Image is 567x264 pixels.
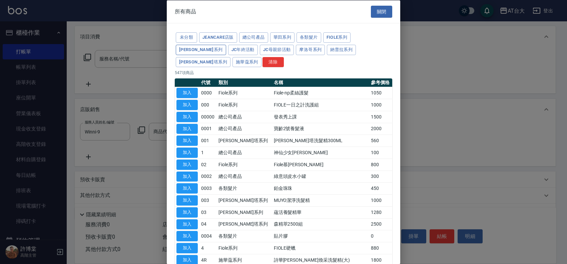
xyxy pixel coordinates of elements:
button: 加入 [176,123,198,134]
td: 0 [369,230,392,242]
button: 加入 [176,171,198,182]
td: 神仙少女[PERSON_NAME] [272,147,369,159]
td: Fiole系列 [217,99,272,111]
button: 加入 [176,231,198,241]
td: 001 [199,135,217,147]
td: Fiole系列 [217,87,272,99]
button: 加入 [176,100,198,110]
button: 加入 [176,243,198,253]
td: 003 [199,194,217,206]
button: 摩洛哥系列 [296,44,325,55]
td: Fiole慕[PERSON_NAME] [272,159,369,171]
td: 300 [369,171,392,183]
td: Fiole系列 [217,159,272,171]
button: JC母親節活動 [260,44,294,55]
td: 800 [369,159,392,171]
td: 0001 [199,123,217,135]
td: 1500 [369,111,392,123]
td: 鉑金珠珠 [272,182,369,194]
td: 04 [199,218,217,230]
button: 加入 [176,183,198,194]
td: 100 [369,147,392,159]
td: 總公司產品 [217,111,272,123]
td: 03 [199,206,217,218]
td: 0002 [199,171,217,183]
button: 加入 [176,88,198,98]
td: 4 [199,242,217,254]
button: 施華蔻系列 [232,57,261,67]
td: [PERSON_NAME]塔系列 [217,135,272,147]
td: 0000 [199,87,217,99]
td: 2000 [369,123,392,135]
td: [PERSON_NAME]塔洗髮精300ML [272,135,369,147]
button: 清除 [262,57,284,67]
td: 總公司產品 [217,123,272,135]
button: 納普拉系列 [327,44,356,55]
button: 加入 [176,195,198,206]
td: 總公司產品 [217,171,272,183]
td: MUYO潔淨洗髮精 [272,194,369,206]
td: 02 [199,159,217,171]
td: 1 [199,147,217,159]
button: JC年終活動 [228,44,258,55]
th: 參考價格 [369,78,392,87]
td: 0004 [199,230,217,242]
button: 華田系列 [270,32,295,43]
th: 代號 [199,78,217,87]
td: 1280 [369,206,392,218]
th: 類別 [217,78,272,87]
th: 名稱 [272,78,369,87]
button: [PERSON_NAME]系列 [176,44,226,55]
button: 加入 [176,111,198,122]
td: 000 [199,99,217,111]
button: 加入 [176,148,198,158]
td: [PERSON_NAME]系列 [217,206,272,218]
td: 450 [369,182,392,194]
td: 發表秀上課 [272,111,369,123]
td: 蘊活養髮精華 [272,206,369,218]
td: Fiole-np柔絲護髮 [272,87,369,99]
td: Fiole系列 [217,242,272,254]
td: 總公司產品 [217,147,272,159]
td: 綠意頭皮水小罐 [272,171,369,183]
td: FIOLE硬蠟 [272,242,369,254]
td: 寶齡2號養髮液 [272,123,369,135]
td: [PERSON_NAME]塔系列 [217,194,272,206]
button: 未分類 [176,32,197,43]
span: 所有商品 [175,8,196,15]
td: 2500 [369,218,392,230]
td: 貼片膠 [272,230,369,242]
td: 各類髮片 [217,230,272,242]
td: 880 [369,242,392,254]
td: 1000 [369,99,392,111]
td: 0003 [199,182,217,194]
td: 各類髮片 [217,182,272,194]
button: 加入 [176,159,198,170]
td: 1000 [369,194,392,206]
td: FIOLE一日之計洗護組 [272,99,369,111]
p: 547 項商品 [175,70,392,76]
td: 森精萃2500組 [272,218,369,230]
td: [PERSON_NAME]塔系列 [217,218,272,230]
td: 00000 [199,111,217,123]
button: JeanCare店販 [199,32,237,43]
td: 1050 [369,87,392,99]
button: 關閉 [371,5,392,18]
button: Fiole系列 [323,32,351,43]
button: 加入 [176,136,198,146]
button: 加入 [176,219,198,229]
button: 加入 [176,207,198,217]
button: [PERSON_NAME]塔系列 [176,57,230,67]
td: 560 [369,135,392,147]
button: 各類髮片 [297,32,321,43]
button: 總公司產品 [239,32,268,43]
